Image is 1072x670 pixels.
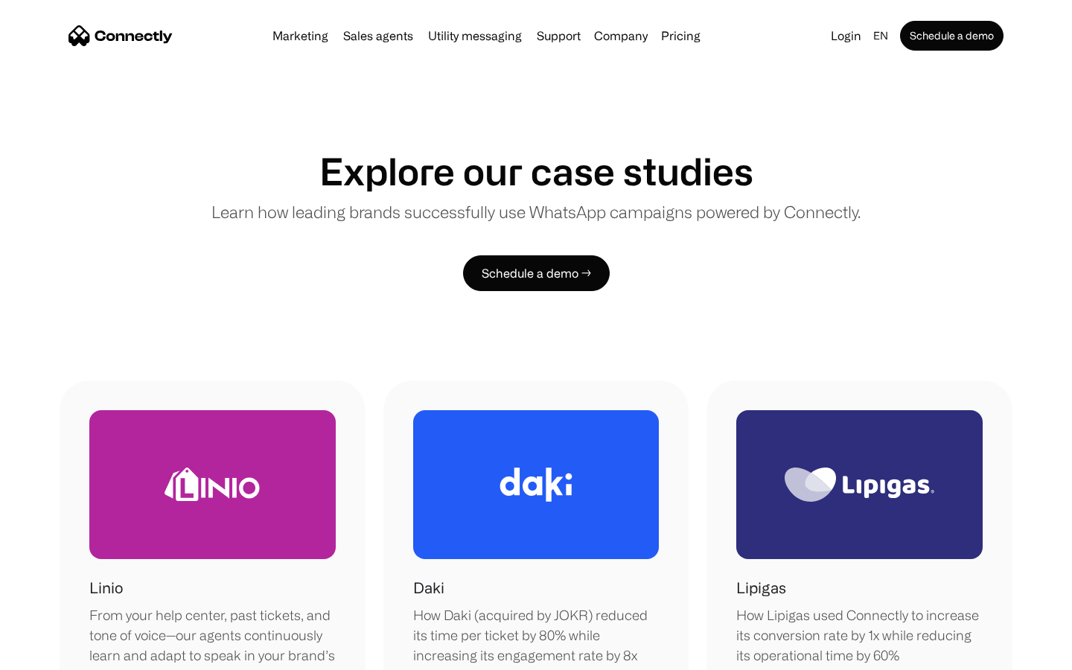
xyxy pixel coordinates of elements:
[165,468,260,501] img: Linio Logo
[211,200,861,224] p: Learn how leading brands successfully use WhatsApp campaigns powered by Connectly.
[413,577,444,599] h1: Daki
[531,30,587,42] a: Support
[594,25,648,46] div: Company
[873,25,888,46] div: en
[900,21,1004,51] a: Schedule a demo
[463,255,610,291] a: Schedule a demo →
[867,25,897,46] div: en
[825,25,867,46] a: Login
[655,30,706,42] a: Pricing
[500,468,572,502] img: Daki Logo
[736,605,983,666] div: How Lipigas used Connectly to increase its conversion rate by 1x while reducing its operational t...
[590,25,652,46] div: Company
[319,149,753,194] h1: Explore our case studies
[422,30,528,42] a: Utility messaging
[30,644,89,665] ul: Language list
[89,577,123,599] h1: Linio
[15,642,89,665] aside: Language selected: English
[68,25,173,47] a: home
[337,30,419,42] a: Sales agents
[267,30,334,42] a: Marketing
[736,577,786,599] h1: Lipigas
